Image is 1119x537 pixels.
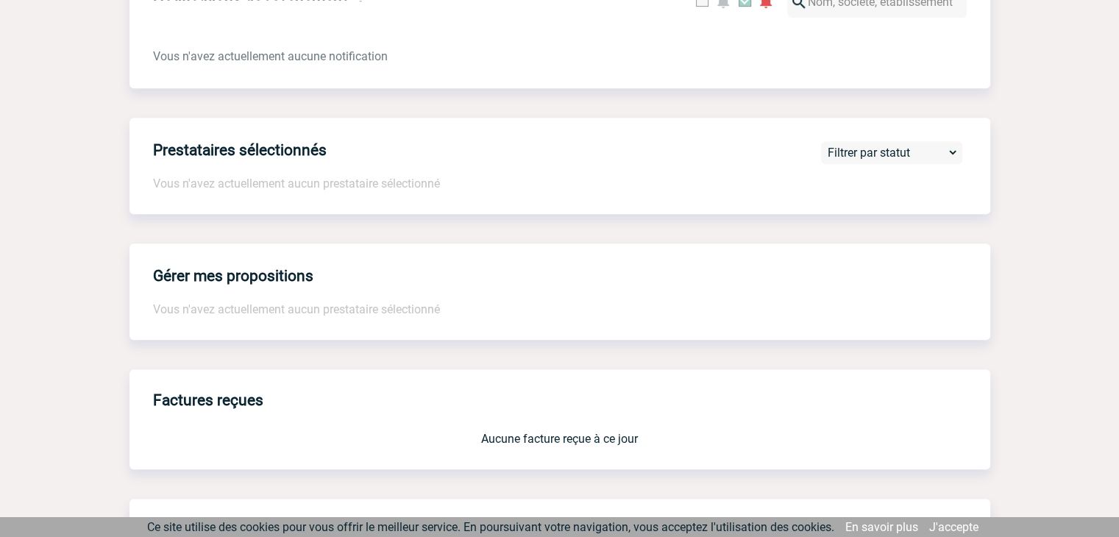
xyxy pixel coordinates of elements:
[147,520,834,534] span: Ce site utilise des cookies pour vous offrir le meilleur service. En poursuivant votre navigation...
[153,49,388,63] span: Vous n'avez actuellement aucune notification
[153,432,967,446] p: Aucune facture reçue à ce jour
[845,520,918,534] a: En savoir plus
[153,302,967,316] p: Vous n'avez actuellement aucun prestataire sélectionné
[153,267,313,285] h4: Gérer mes propositions
[929,520,978,534] a: J'accepte
[153,141,327,159] h4: Prestataires sélectionnés
[153,381,990,420] h3: Factures reçues
[153,177,990,191] p: Vous n'avez actuellement aucun prestataire sélectionné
